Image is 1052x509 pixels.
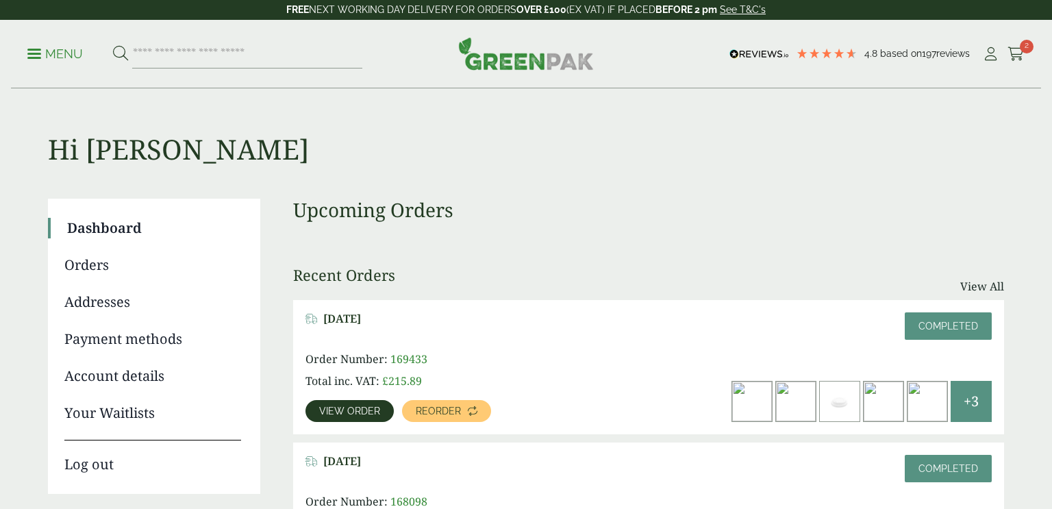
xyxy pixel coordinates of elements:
span: 2 [1020,40,1034,53]
span: 169433 [390,351,427,367]
a: Orders [64,255,241,275]
img: 12oz_kraft_a-300x200.jpg [776,382,816,421]
span: reviews [936,48,970,59]
div: 4.79 Stars [796,47,857,60]
a: Your Waitlists [64,403,241,423]
a: View All [960,278,1004,295]
span: Order Number: [305,494,388,509]
a: Payment methods [64,329,241,349]
p: Menu [27,46,83,62]
span: £ [382,373,388,388]
strong: FREE [286,4,309,15]
a: Account details [64,366,241,386]
a: 2 [1007,44,1025,64]
i: My Account [982,47,999,61]
a: Addresses [64,292,241,312]
span: View order [319,406,380,416]
h3: Upcoming Orders [293,199,1004,222]
span: 197 [922,48,936,59]
i: Cart [1007,47,1025,61]
span: [DATE] [323,455,361,468]
h1: Hi [PERSON_NAME] [48,89,1004,166]
span: 4.8 [864,48,880,59]
bdi: 215.89 [382,373,422,388]
span: Based on [880,48,922,59]
span: [DATE] [323,312,361,325]
strong: BEFORE 2 pm [655,4,717,15]
a: Dashboard [67,218,241,238]
span: +3 [964,391,979,412]
a: See T&C's [720,4,766,15]
img: 5oz-portion-pot-lid-300x184.png [907,382,947,421]
span: Reorder [416,406,461,416]
img: GreenPak Supplies [458,37,594,70]
img: REVIEWS.io [729,49,789,59]
span: Total inc. VAT: [305,373,379,388]
span: Order Number: [305,351,388,367]
a: Log out [64,440,241,475]
span: Completed [918,463,978,474]
a: View order [305,400,394,422]
a: Reorder [402,400,491,422]
h3: Recent Orders [293,266,395,284]
img: 5oz-portion-pot-300x259.png [864,382,903,421]
strong: OVER £100 [516,4,566,15]
span: 168098 [390,494,427,509]
span: Completed [918,321,978,332]
a: Menu [27,46,83,60]
img: 12-16oz-White-Sip-Lid--300x200.jpg [820,382,860,421]
img: dsc3350a_1-300x200.jpg [732,382,772,421]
